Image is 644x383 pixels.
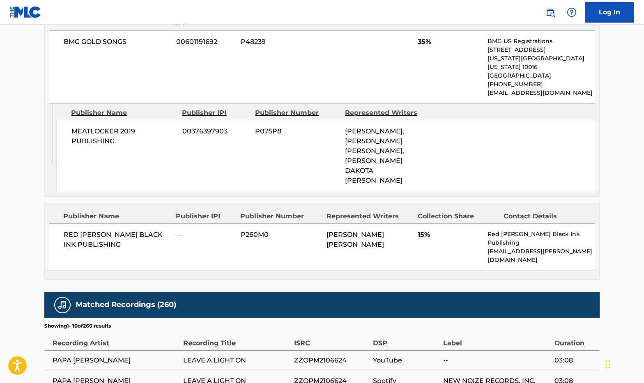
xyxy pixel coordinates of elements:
span: MEATLOCKER 2019 PUBLISHING [71,126,176,146]
div: Duration [554,330,596,348]
img: help [567,7,577,17]
div: Label [443,330,550,348]
span: P075P8 [255,126,339,136]
span: [PERSON_NAME], [PERSON_NAME] [PERSON_NAME], [PERSON_NAME] DAKOTA [PERSON_NAME] [345,127,404,184]
span: P260M0 [241,230,320,240]
div: Help [563,4,580,21]
div: Publisher IPI [182,108,249,118]
div: Publisher Name [63,211,170,221]
span: 00601191692 [176,37,235,47]
p: [EMAIL_ADDRESS][DOMAIN_NAME] [488,89,595,97]
span: 15% [418,230,481,240]
p: Red [PERSON_NAME] Black Ink Publishing [488,230,595,247]
img: Matched Recordings [57,300,67,310]
p: BMG US Registrations [488,37,595,46]
h5: Matched Recordings (260) [76,300,176,310]
span: -- [443,355,550,365]
span: RED [PERSON_NAME] BLACK INK PUBLISHING [64,230,170,250]
p: Showing 1 - 10 of 260 results [44,322,111,330]
div: Collection Share [418,211,497,221]
span: [PERSON_NAME] [PERSON_NAME] [327,231,384,248]
div: Publisher Number [255,108,339,118]
div: Recording Artist [53,330,179,348]
span: 35% [418,37,481,47]
span: LEAVE A LIGHT ON [183,355,290,365]
img: search [545,7,555,17]
span: 00376397903 [182,126,249,136]
span: P48239 [241,37,320,47]
p: [EMAIL_ADDRESS][PERSON_NAME][DOMAIN_NAME] [488,247,595,264]
span: ZZOPM2106624 [294,355,368,365]
span: PAPA [PERSON_NAME] [53,355,179,365]
div: Contact Details [504,211,583,221]
iframe: Chat Widget [603,344,644,383]
p: [GEOGRAPHIC_DATA] [488,71,595,80]
span: 03:08 [554,355,596,365]
img: MLC Logo [10,6,41,18]
div: ISRC [294,330,368,348]
div: Publisher Number [240,211,320,221]
div: Publisher IPI [176,211,234,221]
div: Represented Writers [327,211,412,221]
a: Log In [585,2,634,23]
span: BMG GOLD SONGS [64,37,170,47]
div: Represented Writers [345,108,429,118]
div: Recording Title [183,330,290,348]
span: YouTube [373,355,439,365]
div: Drag [605,352,610,376]
p: [STREET_ADDRESS] [488,46,595,54]
span: -- [176,230,235,240]
div: DSP [373,330,439,348]
div: Publisher Name [71,108,176,118]
p: [PHONE_NUMBER] [488,80,595,89]
p: [US_STATE][GEOGRAPHIC_DATA][US_STATE] 10016 [488,54,595,71]
a: Public Search [542,4,559,21]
